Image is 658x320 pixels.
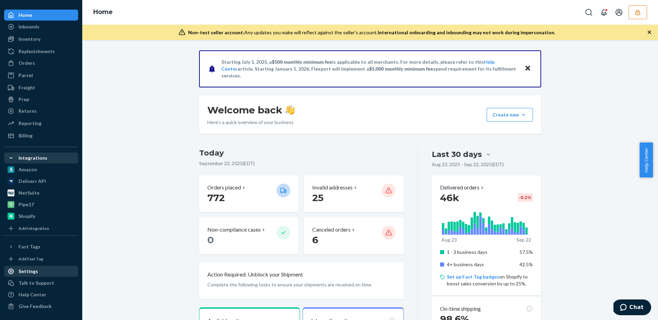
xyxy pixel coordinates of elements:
[19,60,35,66] div: Orders
[4,70,78,81] a: Parcel
[19,23,39,30] div: Inbounds
[4,106,78,116] a: Returns
[19,48,55,55] div: Replenishments
[207,104,295,116] h1: Welcome back
[369,66,433,72] span: $5,000 monthly minimum fee
[639,143,653,177] button: Help Center
[4,199,78,210] a: Pipe17
[207,226,261,234] p: Non-compliance cases
[188,29,244,35] span: Non-test seller account:
[447,274,499,280] a: Set up Fast Tag badges
[517,193,533,202] div: -0.2 %
[4,266,78,277] a: Settings
[440,305,481,313] p: On-time shipping
[19,201,34,208] div: Pipe17
[447,249,514,256] p: 1 - 3 business days
[207,271,303,279] p: Action Required: Unblock your Shipment
[19,280,54,286] div: Talk to Support
[312,226,351,234] p: Canceled orders
[19,291,46,298] div: Help Center
[4,164,78,175] a: Amazon
[440,192,459,204] span: 46k
[4,301,78,312] button: Give Feedback
[4,58,78,69] a: Orders
[432,149,482,160] div: Last 30 days
[312,234,318,246] span: 6
[221,59,518,79] p: Starting July 1, 2025, a is applicable to all merchants. For more details, please refer to this a...
[447,273,533,287] p: on Shopify to boost sales conversion by up to 25%.
[520,249,533,255] span: 57.5%
[4,152,78,163] button: Integrations
[523,64,532,74] button: Close
[19,243,40,250] div: Fast Tags
[4,10,78,21] a: Home
[440,184,485,192] button: Delivered orders
[19,213,35,220] div: Shopify
[487,108,533,122] button: Create new
[612,5,626,19] button: Open account menu
[19,178,46,185] div: Deliverr API
[432,161,504,168] p: Aug 23, 2025 - Sep 22, 2025 ( EDT )
[207,184,241,192] p: Orders placed
[304,175,403,212] button: Invalid addresses 25
[312,192,324,204] span: 25
[378,29,555,35] span: International onboarding and inbounding may not work during impersonation.
[19,225,49,231] div: Add Integration
[597,5,611,19] button: Open notifications
[19,84,35,91] div: Freight
[19,303,52,310] div: Give Feedback
[441,236,457,243] p: Aug 23
[4,21,78,32] a: Inbounds
[207,119,295,126] p: Here’s a quick overview of your business
[19,36,40,42] div: Inventory
[19,268,38,275] div: Settings
[4,94,78,105] a: Prep
[19,120,41,127] div: Reporting
[4,278,78,288] button: Talk to Support
[199,160,404,167] p: September 22, 2025 ( EDT )
[188,29,555,36] div: Any updates you make will reflect against the seller's account.
[4,46,78,57] a: Replenishments
[4,241,78,252] button: Fast Tags
[207,281,395,288] p: Complete the following tasks to ensure your shipments are received on time.
[207,192,225,204] span: 772
[199,175,298,212] button: Orders placed 772
[19,132,33,139] div: Billing
[19,96,29,103] div: Prep
[272,59,332,65] span: $500 monthly minimum fee
[4,118,78,129] a: Reporting
[613,299,651,317] iframe: Opens a widget where you can chat to one of our agents
[4,34,78,45] a: Inventory
[516,236,531,243] p: Sep 22
[199,148,404,159] h3: Today
[304,218,403,254] button: Canceled orders 6
[93,8,113,16] a: Home
[4,187,78,198] a: NetSuite
[582,5,596,19] button: Open Search Box
[19,72,33,79] div: Parcel
[4,289,78,300] a: Help Center
[312,184,353,192] p: Invalid addresses
[19,12,32,19] div: Home
[4,176,78,187] a: Deliverr API
[4,211,78,222] a: Shopify
[285,105,295,115] img: hand-wave emoji
[4,224,78,233] a: Add Integration
[4,255,78,263] a: Add Fast Tag
[4,82,78,93] a: Freight
[19,189,39,196] div: NetSuite
[447,261,514,268] p: 4+ business days
[199,218,298,254] button: Non-compliance cases 0
[520,261,533,267] span: 42.5%
[19,155,47,161] div: Integrations
[19,256,43,262] div: Add Fast Tag
[4,130,78,141] a: Billing
[19,166,37,173] div: Amazon
[207,234,214,246] span: 0
[88,2,118,22] ol: breadcrumbs
[19,108,37,114] div: Returns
